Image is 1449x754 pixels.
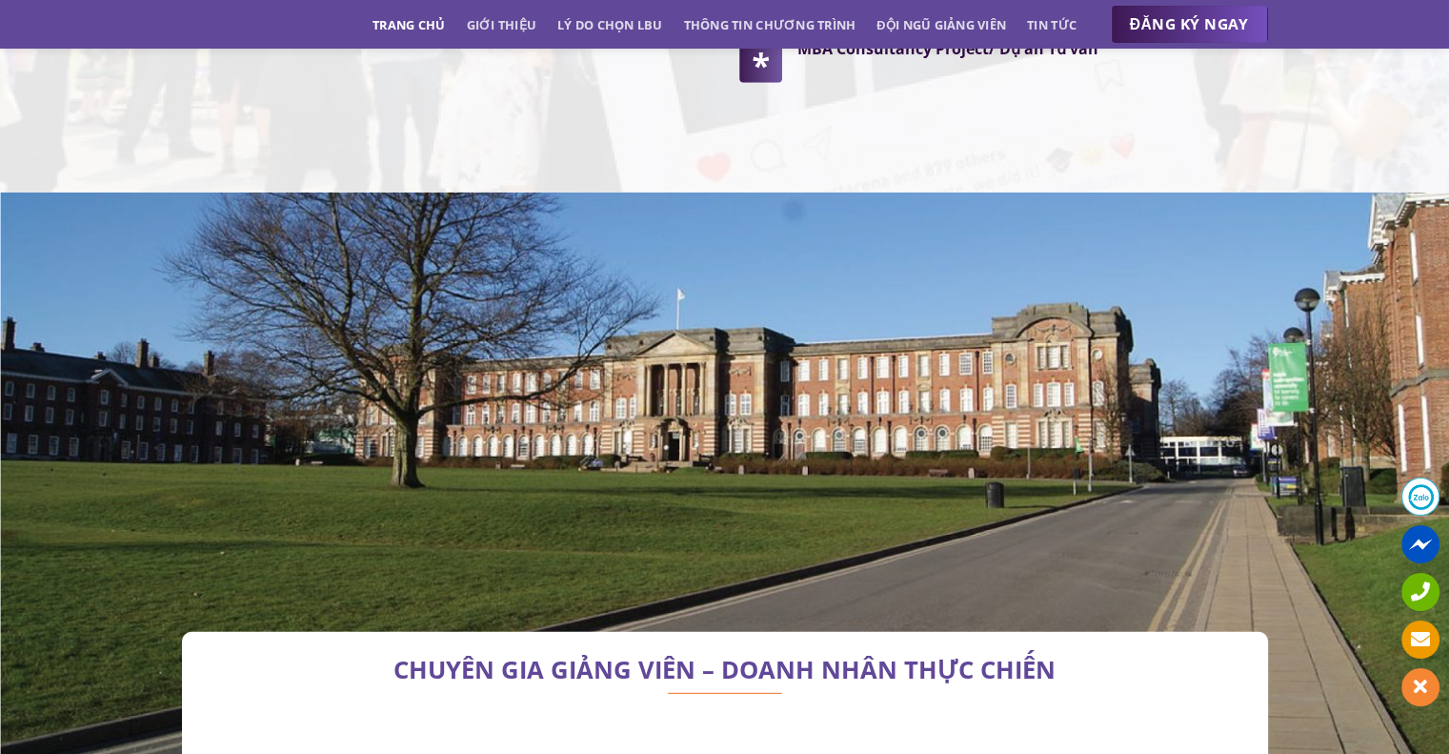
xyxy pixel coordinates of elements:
strong: MBA Consultancy Project/ Dự án Tư vấn [797,38,1098,59]
img: line-lbu.jpg [668,693,782,695]
a: Giới thiệu [466,8,536,42]
h2: CHUYÊN GIA GIẢNG VIÊN – DOANH NHÂN THỰC CHIẾN [211,661,1239,680]
a: Đội ngũ giảng viên [876,8,1006,42]
a: Lý do chọn LBU [557,8,663,42]
a: Tin tức [1027,8,1077,42]
a: Trang chủ [372,8,445,42]
a: Thông tin chương trình [684,8,856,42]
span: ĐĂNG KÝ NGAY [1130,12,1249,36]
a: ĐĂNG KÝ NGAY [1111,6,1268,44]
